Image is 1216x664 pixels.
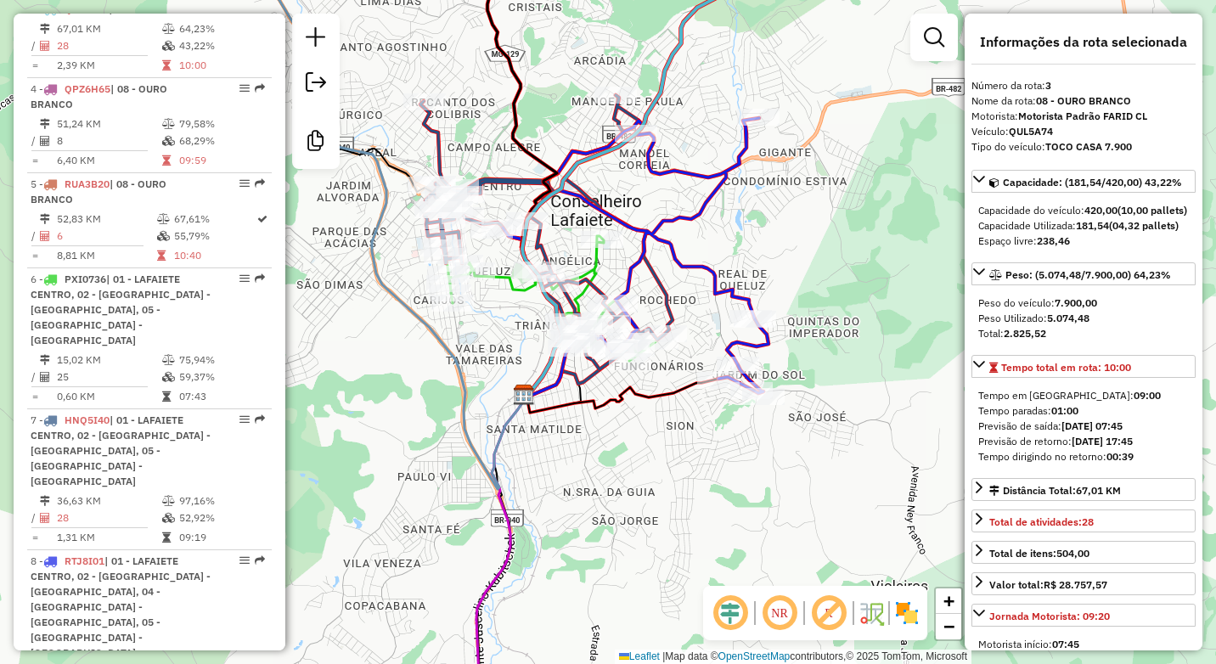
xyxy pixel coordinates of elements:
i: % de utilização do peso [162,24,175,34]
i: % de utilização do peso [162,119,175,129]
strong: 00:39 [1106,450,1134,463]
span: 67,01 KM [1076,484,1121,497]
div: Espaço livre: [978,234,1189,249]
img: Farid - Conselheiro Lafaiete [513,384,535,406]
div: Peso Utilizado: [978,311,1189,326]
em: Rota exportada [255,273,265,284]
td: 67,01 KM [56,20,161,37]
div: Tempo dirigindo no retorno: [978,449,1189,464]
td: 07:43 [178,388,264,405]
span: Total de atividades: [989,515,1094,528]
i: Tempo total em rota [162,391,171,402]
i: Distância Total [40,496,50,506]
div: Tempo em [GEOGRAPHIC_DATA]: [978,388,1189,403]
div: Atividade não roteirizada - MARCO ANTONIO MELO [514,262,556,279]
em: Opções [239,273,250,284]
td: 6,40 KM [56,152,161,169]
a: Zoom in [936,588,961,614]
td: 1,31 KM [56,529,161,546]
strong: Motorista Padrão FARID CL [1018,110,1147,122]
a: Capacidade: (181,54/420,00) 43,22% [971,170,1196,193]
span: PXI0736 [65,273,106,285]
em: Opções [239,414,250,425]
td: = [31,388,39,405]
strong: TOCO CASA 7.900 [1045,140,1132,153]
strong: [DATE] 07:45 [1061,419,1123,432]
i: Total de Atividades [40,136,50,146]
i: % de utilização da cubagem [162,372,175,382]
a: Total de itens:504,00 [971,541,1196,564]
strong: (04,32 pallets) [1109,219,1179,232]
div: Número da rota: [971,78,1196,93]
strong: [DATE] 17:45 [1072,435,1133,447]
span: 8 - [31,554,211,659]
div: Map data © contributors,© 2025 TomTom, Microsoft [615,650,971,664]
td: 8,81 KM [56,247,156,264]
i: Total de Atividades [40,513,50,523]
td: 15,02 KM [56,352,161,369]
i: Total de Atividades [40,41,50,51]
td: 28 [56,37,161,54]
div: Total: [978,326,1189,341]
strong: 01:00 [1051,404,1078,417]
td: 55,79% [173,228,256,245]
i: Total de Atividades [40,372,50,382]
span: HNQ5I40 [65,414,110,426]
div: Capacidade Utilizada: [978,218,1189,234]
em: Opções [239,178,250,189]
div: Motorista início: [978,637,1189,652]
i: % de utilização da cubagem [162,513,175,523]
td: 64,23% [178,20,264,37]
strong: 7.900,00 [1055,296,1097,309]
a: Exportar sessão [299,65,333,104]
span: Exibir rótulo [808,593,849,633]
span: 5 - [31,177,166,205]
strong: (10,00 pallets) [1117,204,1187,217]
em: Rota exportada [255,178,265,189]
span: 7 - [31,414,211,487]
div: Jornada Motorista: 09:20 [989,609,1110,624]
span: | 01 - LAFAIETE CENTRO, 02 - [GEOGRAPHIC_DATA] - [GEOGRAPHIC_DATA], 04 - [GEOGRAPHIC_DATA] - [GEO... [31,554,211,659]
div: Tempo total em rota: 10:00 [971,381,1196,471]
strong: 3 [1045,79,1051,92]
span: | 01 - LAFAIETE CENTRO, 02 - [GEOGRAPHIC_DATA] - [GEOGRAPHIC_DATA], 05 - [GEOGRAPHIC_DATA] - [GEO... [31,273,211,346]
i: % de utilização da cubagem [157,231,170,241]
span: Tempo total em rota: 10:00 [1001,361,1131,374]
i: Rota otimizada [257,214,267,224]
span: Ocultar deslocamento [710,593,751,633]
i: % de utilização da cubagem [162,41,175,51]
i: % de utilização do peso [162,496,175,506]
div: Previsão de saída: [978,419,1189,434]
div: Nome da rota: [971,93,1196,109]
a: Nova sessão e pesquisa [299,20,333,59]
i: Tempo total em rota [162,155,171,166]
strong: 420,00 [1084,204,1117,217]
td: = [31,529,39,546]
td: 10:40 [173,247,256,264]
strong: R$ 28.757,57 [1044,578,1107,591]
a: Peso: (5.074,48/7.900,00) 64,23% [971,262,1196,285]
span: | [662,650,665,662]
em: Rota exportada [255,555,265,566]
td: 09:59 [178,152,264,169]
i: % de utilização da cubagem [162,136,175,146]
td: 97,16% [178,492,264,509]
i: Distância Total [40,355,50,365]
td: / [31,132,39,149]
em: Rota exportada [255,414,265,425]
i: % de utilização do peso [157,214,170,224]
em: Rota exportada [255,83,265,93]
div: Total de itens: [989,546,1089,561]
span: RUA3B20 [65,177,110,190]
h4: Informações da rota selecionada [971,34,1196,50]
i: Distância Total [40,24,50,34]
div: Valor total: [989,577,1107,593]
img: Fluxo de ruas [858,599,885,627]
span: | 01 - LAFAIETE CENTRO, 02 - [GEOGRAPHIC_DATA] - [GEOGRAPHIC_DATA], 05 - [GEOGRAPHIC_DATA] - [GEO... [31,414,211,487]
i: % de utilização do peso [162,355,175,365]
td: 2,39 KM [56,57,161,74]
div: Distância Total: [989,483,1121,498]
span: 6 - [31,273,211,346]
td: / [31,37,39,54]
td: 6 [56,228,156,245]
